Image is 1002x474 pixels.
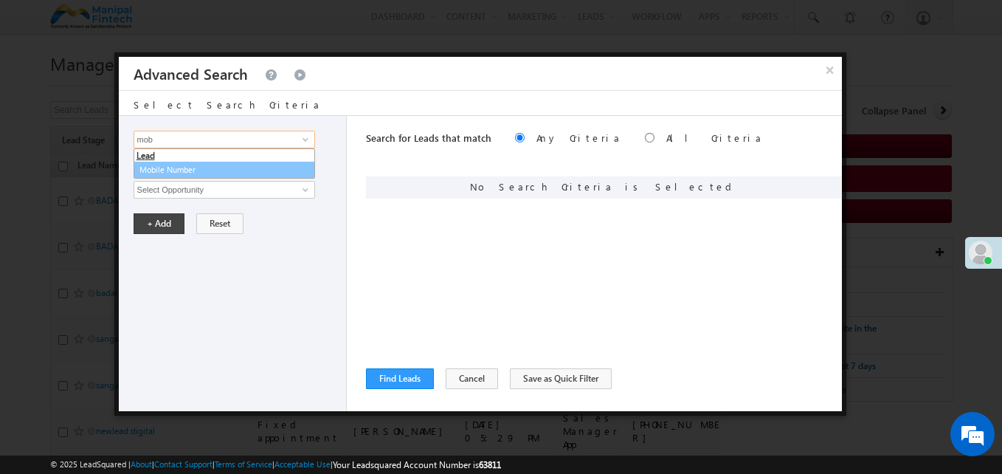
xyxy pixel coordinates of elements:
a: Terms of Service [215,459,272,469]
div: No Search Criteria is Selected [366,176,842,199]
a: Mobile Number [134,162,315,179]
label: All Criteria [666,131,763,144]
a: Show All Items [294,182,313,197]
a: About [131,459,152,469]
span: Search for Leads that match [366,131,491,144]
button: Cancel [446,368,498,389]
a: Show All Items [294,132,313,147]
input: Type to Search [134,181,315,199]
button: Save as Quick Filter [510,368,612,389]
button: × [818,57,842,83]
div: Chat with us now [77,78,248,97]
textarea: Type your message and hit 'Enter' [19,137,269,356]
em: Start Chat [201,368,268,388]
button: Find Leads [366,368,434,389]
a: Acceptable Use [274,459,331,469]
button: Reset [196,213,243,234]
div: Minimize live chat window [242,7,277,43]
img: d_60004797649_company_0_60004797649 [25,78,62,97]
span: Your Leadsquared Account Number is [333,459,501,470]
span: © 2025 LeadSquared | | | | | [50,458,501,472]
button: + Add [134,213,184,234]
label: Any Criteria [536,131,621,144]
span: 63811 [479,459,501,470]
span: Select Search Criteria [134,98,321,111]
a: Contact Support [154,459,213,469]
h3: Advanced Search [134,57,248,90]
li: Lead [134,149,314,162]
input: Type to Search [134,131,315,148]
